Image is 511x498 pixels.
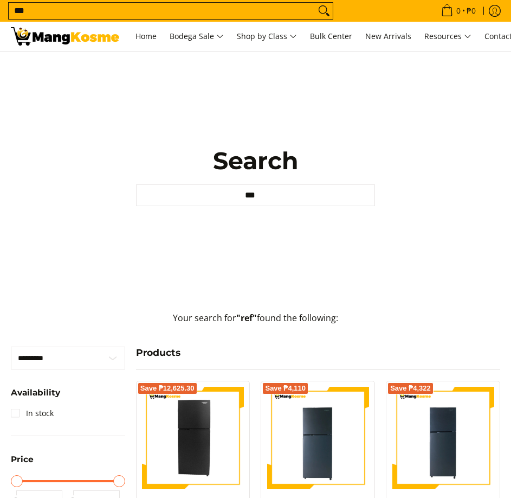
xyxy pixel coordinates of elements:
span: New Arrivals [365,31,411,41]
span: Save ₱4,110 [265,385,306,392]
span: Bulk Center [310,31,352,41]
img: Condura 8.2 Cu.Ft. Top Freezer Inverter Refrigerator, Midnight Slate Gray CTF88i (Class C) [142,387,244,489]
a: In stock [11,405,54,422]
span: Save ₱4,322 [390,385,431,392]
span: ₱0 [465,7,477,15]
span: Price [11,455,34,463]
p: Your search for found the following: [11,311,500,336]
img: Condura 8.2 Cu.Ft. No Frost, Top Freezer Inverter Refrigerator, Midnight Slate Gray CTF88i (Class A) [267,387,369,489]
span: Save ₱12,625.30 [140,385,195,392]
h1: Search [136,146,376,176]
span: Resources [424,30,471,43]
strong: "ref" [236,312,257,324]
span: Home [135,31,157,41]
span: Availability [11,388,60,397]
summary: Open [11,455,34,471]
a: Resources [419,22,477,51]
a: Bulk Center [305,22,358,51]
span: • [438,5,479,17]
a: Bodega Sale [164,22,229,51]
summary: Open [11,388,60,405]
img: Condura 9.2 Cu.Ft. No Frost, Top Freezer Inverter Refrigerator, Midnight Slate Gray CTF98i (Class A) [392,387,494,489]
a: Shop by Class [231,22,302,51]
span: Bodega Sale [170,30,224,43]
img: Search: 105 results found for &quot;ref&quot; | Mang Kosme [11,27,119,46]
span: Shop by Class [237,30,297,43]
span: 0 [455,7,462,15]
a: New Arrivals [360,22,417,51]
a: Home [130,22,162,51]
button: Search [315,3,333,19]
h4: Products [136,347,500,359]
